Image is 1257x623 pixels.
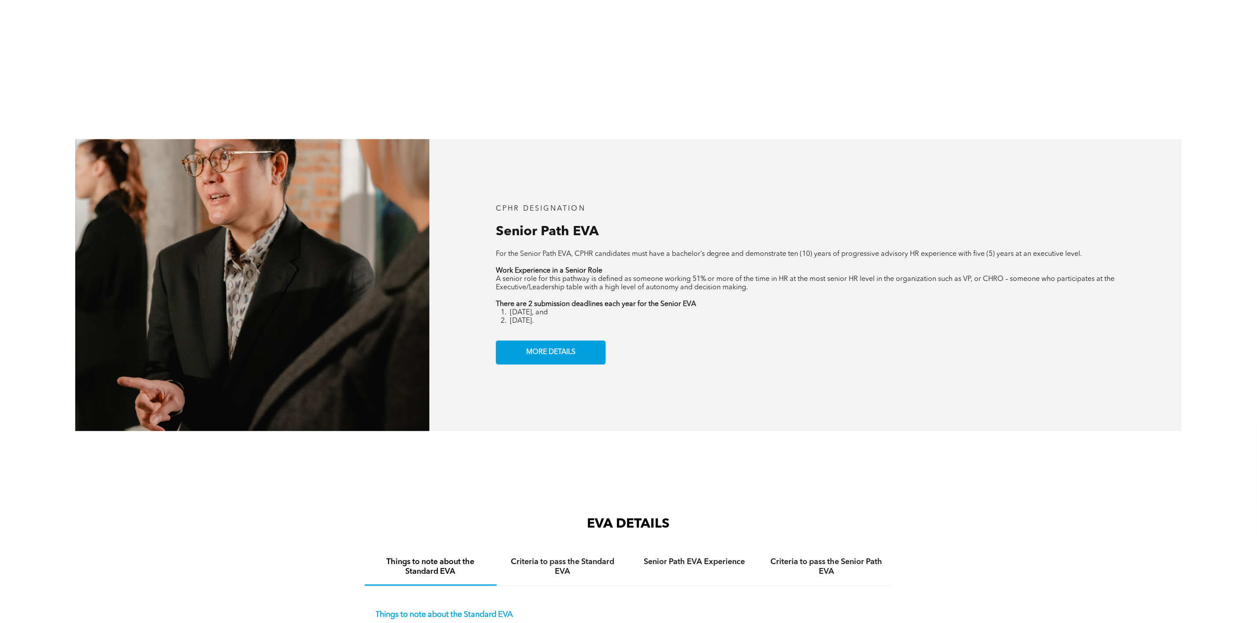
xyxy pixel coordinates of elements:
[496,268,602,275] strong: Work Experience in a Senior Role
[496,206,586,213] span: CPHR DESIGNATION
[496,251,1082,258] span: For the Senior Path EVA, CPHR candidates must have a bachelor’s degree and demonstrate ten (10) y...
[587,518,670,531] span: EVA DETAILS
[510,310,548,317] span: [DATE], and
[505,557,621,577] h4: Criteria to pass the Standard EVA
[510,318,534,325] span: [DATE].
[496,301,696,308] strong: There are 2 submission deadlines each year for the Senior EVA
[376,610,882,620] p: Things to note about the Standard EVA
[637,557,753,567] h4: Senior Path EVA Experience
[496,276,1115,291] span: A senior role for this pathway is defined as someone working 51% or more of the time in HR at the...
[523,344,579,361] span: MORE DETAILS
[373,557,489,577] h4: Things to note about the Standard EVA
[496,226,599,239] span: Senior Path EVA
[496,341,606,365] a: MORE DETAILS
[769,557,885,577] h4: Criteria to pass the Senior Path EVA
